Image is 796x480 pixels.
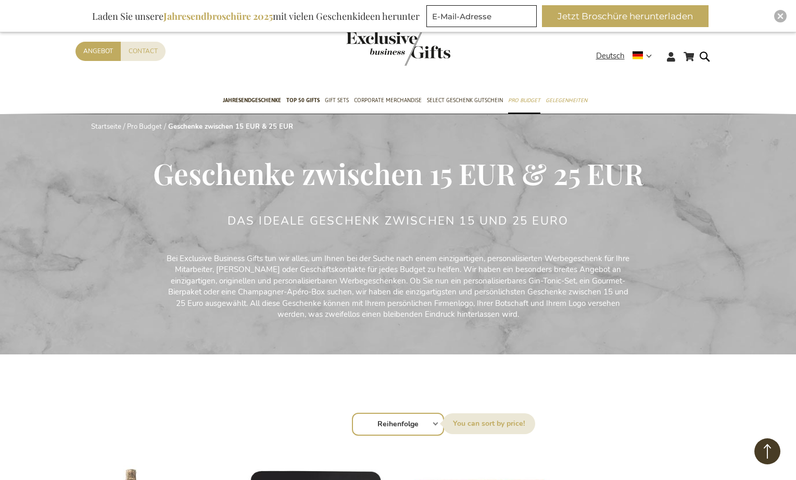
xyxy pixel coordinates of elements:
a: Pro Budget [127,122,162,131]
span: Deutsch [596,50,625,62]
span: Select Geschenk Gutschein [427,95,503,106]
span: Geschenke zwischen 15 EUR & 25 EUR [153,154,643,192]
img: Close [777,13,784,19]
a: Angebot [75,42,121,61]
span: Pro Budget [508,95,540,106]
form: marketing offers and promotions [426,5,540,30]
h2: Das ideale Geschenk zwischen 15 und 25 Euro [228,215,569,227]
button: Jetzt Broschüre herunterladen [542,5,709,27]
div: Laden Sie unsere mit vielen Geschenkideen herunter [87,5,424,27]
label: Sortieren nach [443,413,535,434]
input: E-Mail-Adresse [426,5,537,27]
a: Contact [121,42,166,61]
div: Close [774,10,787,22]
a: Startseite [91,122,121,131]
span: Corporate Merchandise [354,95,422,106]
strong: Geschenke zwischen 15 EUR & 25 EUR [168,122,293,131]
span: Gelegenheiten [546,95,587,106]
span: TOP 50 Gifts [286,95,320,106]
b: Jahresendbroschüre 2025 [163,10,273,22]
span: Jahresendgeschenke [223,95,281,106]
p: Bei Exclusive Business Gifts tun wir alles, um Ihnen bei der Suche nach einem einzigartigen, pers... [164,253,633,321]
span: Gift Sets [325,95,349,106]
a: store logo [346,31,398,66]
img: Exclusive Business gifts logo [346,31,450,66]
div: Deutsch [596,50,659,62]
